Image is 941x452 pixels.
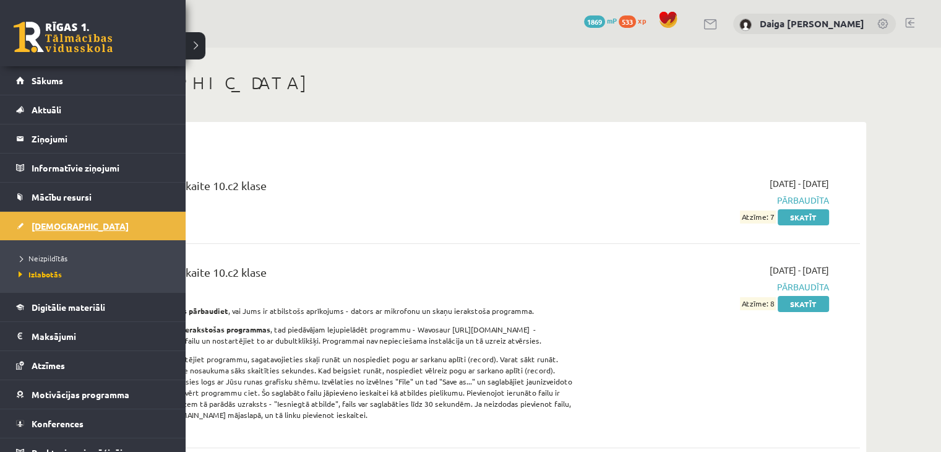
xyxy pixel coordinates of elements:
[32,418,84,429] span: Konferences
[619,15,652,25] a: 533 xp
[32,302,105,313] span: Digitālie materiāli
[739,19,752,31] img: Daiga Daina Pētersone
[607,15,617,25] span: mP
[32,104,61,115] span: Aktuāli
[93,354,577,420] p: Startējiet programmu, sagatavojieties skaļi runāt un nospiediet pogu ar sarkanu aplīti (record). ...
[15,253,173,264] a: Neizpildītās
[760,17,864,30] a: Daiga [PERSON_NAME]
[32,360,65,371] span: Atzīmes
[596,194,829,207] span: Pārbaudīta
[619,15,636,28] span: 533
[93,264,577,287] div: Angļu valoda 4. ieskaite 10.c2 klase
[16,322,170,350] a: Maksājumi
[596,280,829,293] span: Pārbaudīta
[16,409,170,438] a: Konferences
[778,209,829,225] a: Skatīt
[32,322,170,350] legend: Maksājumi
[16,380,170,409] a: Motivācijas programma
[16,66,170,95] a: Sākums
[15,269,173,280] a: Izlabotās
[16,154,170,182] a: Informatīvie ziņojumi
[740,297,776,310] span: Atzīme: 8
[16,293,170,321] a: Digitālie materiāli
[14,22,113,53] a: Rīgas 1. Tālmācības vidusskola
[32,389,129,400] span: Motivācijas programma
[15,253,67,263] span: Neizpildītās
[32,75,63,86] span: Sākums
[770,177,829,190] span: [DATE] - [DATE]
[584,15,605,28] span: 1869
[638,15,646,25] span: xp
[16,183,170,211] a: Mācību resursi
[32,154,170,182] legend: Informatīvie ziņojumi
[93,287,577,298] p: Ieskaite jāpilda mutiski.
[770,264,829,277] span: [DATE] - [DATE]
[15,269,62,279] span: Izlabotās
[740,211,776,224] span: Atzīme: 7
[32,124,170,153] legend: Ziņojumi
[74,72,866,93] h1: [DEMOGRAPHIC_DATA]
[16,351,170,380] a: Atzīmes
[16,212,170,240] a: [DEMOGRAPHIC_DATA]
[32,191,92,202] span: Mācību resursi
[778,296,829,312] a: Skatīt
[16,95,170,124] a: Aktuāli
[32,220,129,232] span: [DEMOGRAPHIC_DATA]
[584,15,617,25] a: 1869 mP
[93,177,577,200] div: Angļu valoda 3. ieskaite 10.c2 klase
[93,324,577,346] p: , tad piedāvājam lejupielādēt programmu - Wavosaur [URL][DOMAIN_NAME] - Lejuplādējiet programmas ...
[16,124,170,153] a: Ziņojumi
[93,305,577,316] p: , vai Jums ir atbilstošs aprīkojums - dators ar mikrofonu un skaņu ierakstoša programma.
